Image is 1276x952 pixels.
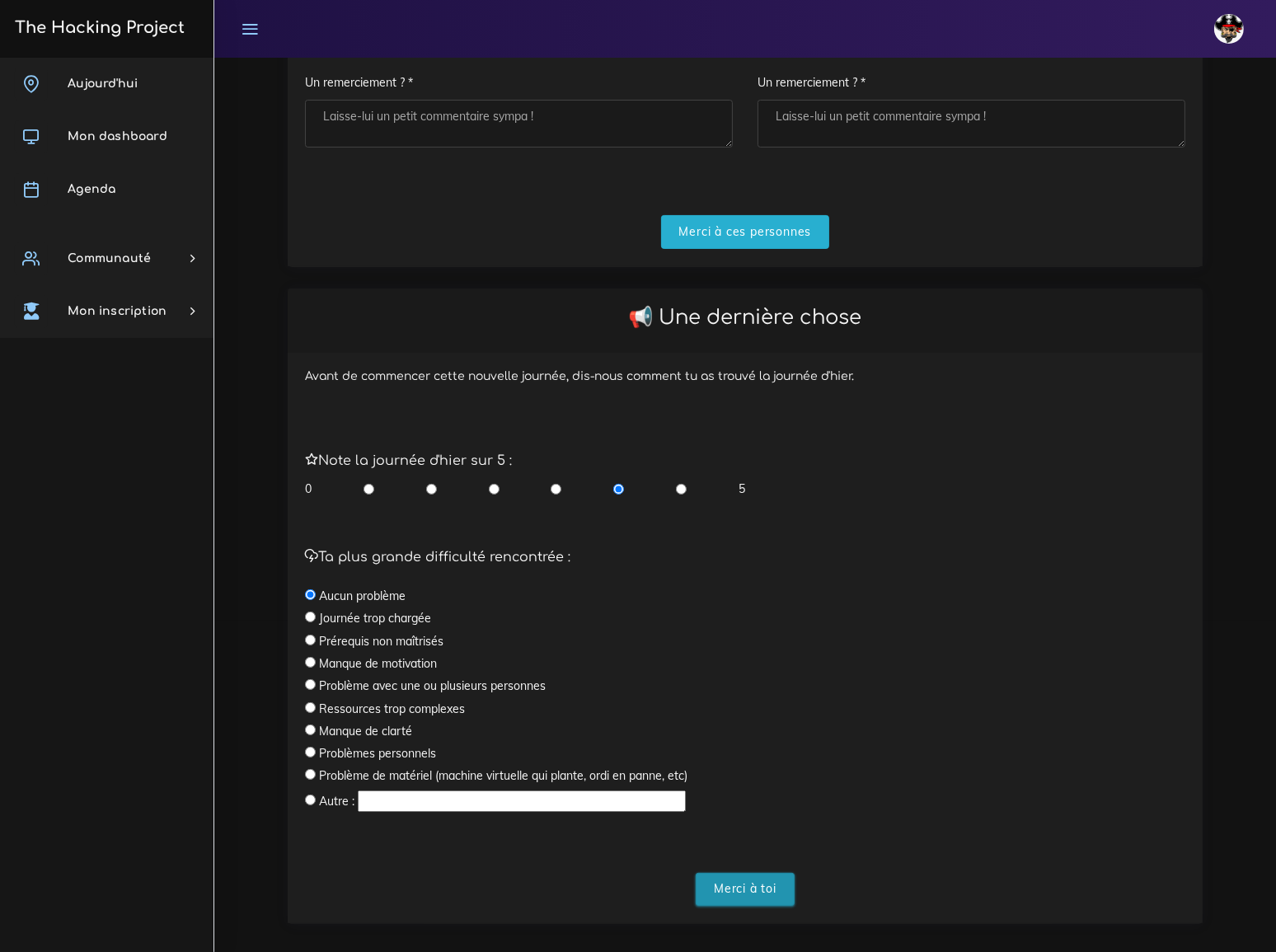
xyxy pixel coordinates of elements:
[68,252,151,265] span: Communauté
[305,550,1185,565] h5: Ta plus grande difficulté rencontrée :
[305,481,745,497] div: 0 5
[319,678,546,694] label: Problème avec une ou plusieurs personnes
[305,370,1185,384] h6: Avant de commencer cette nouvelle journée, dis-nous comment tu as trouvé la journée d'hier.
[305,67,413,101] label: Un remerciement ? *
[696,873,795,907] input: Merci à toi
[68,305,167,317] span: Mon inscription
[319,588,406,604] label: Aucun problème
[661,215,830,249] input: Merci à ces personnes
[319,701,465,717] label: Ressources trop complexes
[68,183,115,195] span: Agenda
[1214,14,1244,44] img: avatar
[305,306,1185,330] h2: 📢 Une dernière chose
[319,745,436,762] label: Problèmes personnels
[68,130,167,143] span: Mon dashboard
[319,793,354,809] label: Autre :
[305,453,1185,469] h5: Note la journée d'hier sur 5 :
[10,19,185,37] h3: The Hacking Project
[319,610,431,626] label: Journée trop chargée
[319,655,437,672] label: Manque de motivation
[319,633,443,650] label: Prérequis non maîtrisés
[758,67,866,101] label: Un remerciement ? *
[319,723,412,739] label: Manque de clarté
[68,77,138,90] span: Aujourd'hui
[319,767,687,784] label: Problème de matériel (machine virtuelle qui plante, ordi en panne, etc)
